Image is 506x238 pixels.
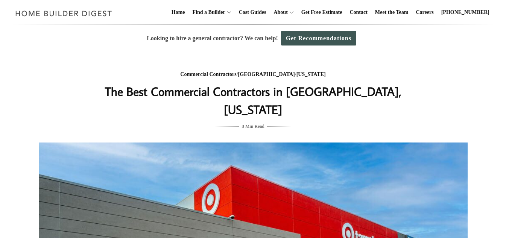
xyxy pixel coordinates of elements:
[190,0,225,24] a: Find a Builder
[169,0,188,24] a: Home
[103,70,403,79] div: / /
[372,0,412,24] a: Meet the Team
[346,0,370,24] a: Contact
[238,71,295,77] a: [GEOGRAPHIC_DATA]
[413,0,437,24] a: Careers
[270,0,287,24] a: About
[242,122,264,130] span: 8 Min Read
[236,0,269,24] a: Cost Guides
[103,82,403,118] h1: The Best Commercial Contractors in [GEOGRAPHIC_DATA], [US_STATE]
[438,0,492,24] a: [PHONE_NUMBER]
[298,0,345,24] a: Get Free Estimate
[296,71,326,77] a: [US_STATE]
[180,71,236,77] a: Commercial Contractors
[281,31,356,45] a: Get Recommendations
[12,6,115,21] img: Home Builder Digest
